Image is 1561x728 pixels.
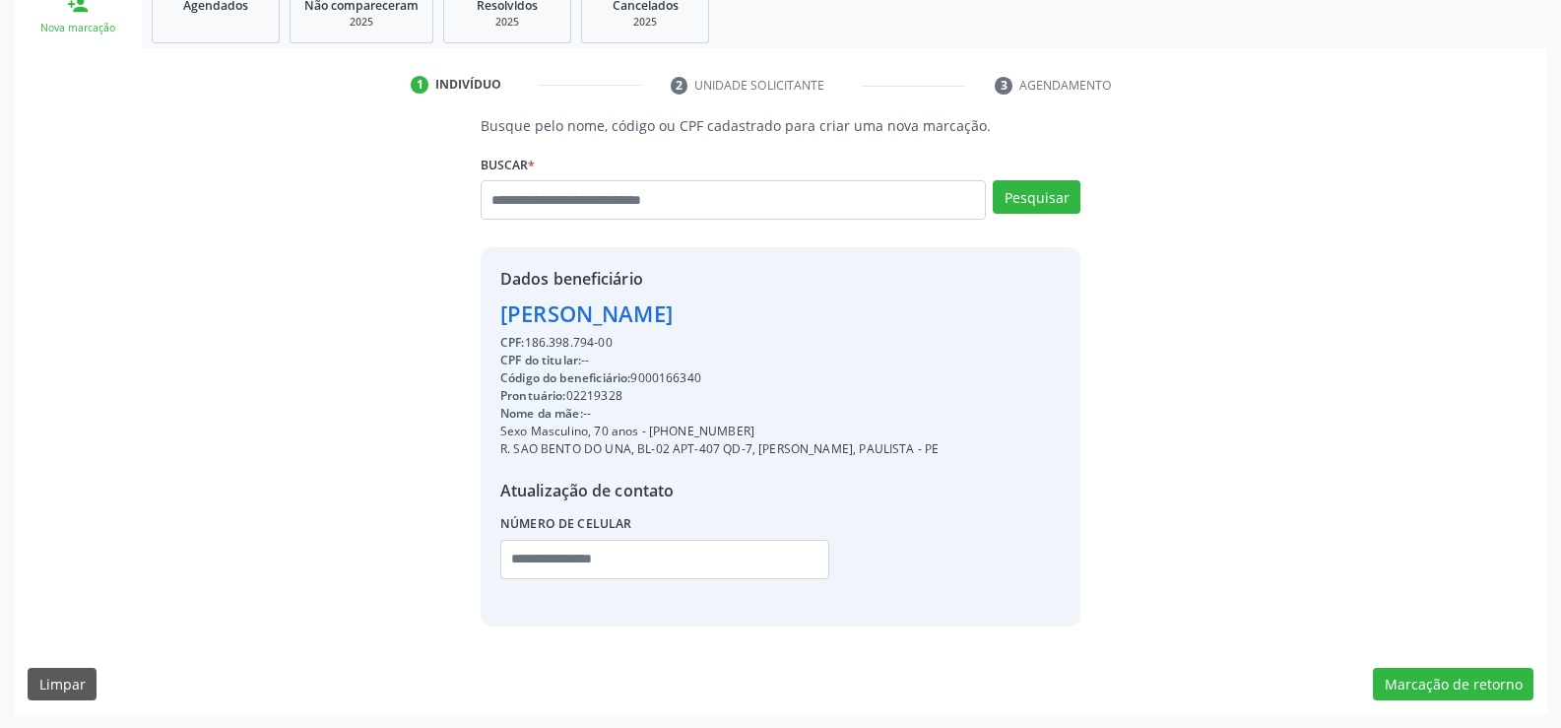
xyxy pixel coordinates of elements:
div: 02219328 [500,387,939,405]
span: CPF: [500,334,525,351]
div: 186.398.794-00 [500,334,939,352]
div: Sexo Masculino, 70 anos - [PHONE_NUMBER] [500,423,939,440]
span: CPF do titular: [500,352,581,368]
div: 9000166340 [500,369,939,387]
div: Nova marcação [28,21,128,35]
div: Atualização de contato [500,479,939,502]
label: Número de celular [500,509,632,540]
button: Limpar [28,668,97,701]
div: 1 [411,76,428,94]
span: Prontuário: [500,387,566,404]
div: 2025 [458,15,556,30]
button: Marcação de retorno [1373,668,1533,701]
div: -- [500,405,939,423]
label: Buscar [481,150,535,180]
div: 2025 [596,15,694,30]
div: Indivíduo [435,76,501,94]
p: Busque pelo nome, código ou CPF cadastrado para criar uma nova marcação. [481,115,1080,136]
span: Código do beneficiário: [500,369,630,386]
div: 2025 [304,15,419,30]
div: Dados beneficiário [500,267,939,291]
span: Nome da mãe: [500,405,583,422]
div: R. SAO BENTO DO UNA, BL-02 APT-407 QD-7, [PERSON_NAME], PAULISTA - PE [500,440,939,458]
button: Pesquisar [993,180,1080,214]
div: -- [500,352,939,369]
div: [PERSON_NAME] [500,298,939,330]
